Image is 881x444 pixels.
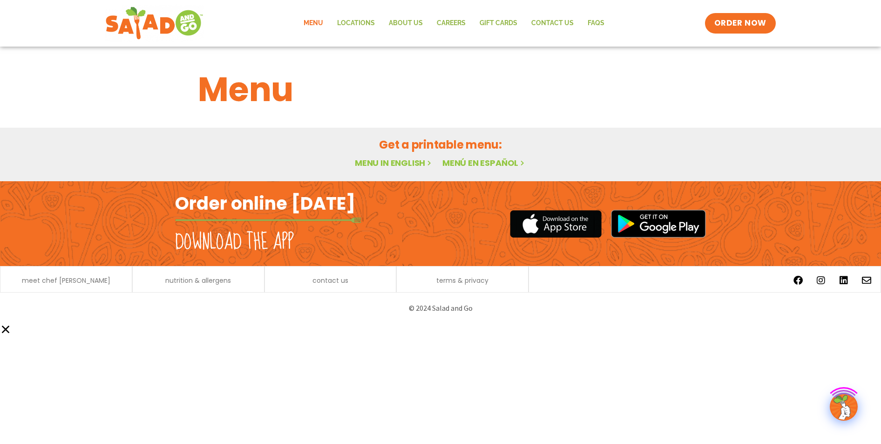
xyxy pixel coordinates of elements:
img: new-SAG-logo-768×292 [105,5,203,42]
a: Careers [430,13,473,34]
a: terms & privacy [436,277,488,284]
h2: Download the app [175,229,294,255]
a: Menu in English [355,157,433,169]
a: meet chef [PERSON_NAME] [22,277,110,284]
h1: Menu [198,64,683,115]
img: google_play [611,210,706,238]
a: Locations [330,13,382,34]
img: fork [175,218,361,223]
a: Menú en español [442,157,526,169]
a: FAQs [581,13,611,34]
a: About Us [382,13,430,34]
h2: Get a printable menu: [198,137,683,153]
p: © 2024 Salad and Go [180,302,701,314]
a: contact us [312,277,348,284]
img: appstore [510,209,602,239]
a: Contact Us [524,13,581,34]
a: ORDER NOW [705,13,776,34]
a: nutrition & allergens [165,277,231,284]
a: Menu [297,13,330,34]
a: GIFT CARDS [473,13,524,34]
nav: Menu [297,13,611,34]
span: ORDER NOW [714,18,766,29]
h2: Order online [DATE] [175,192,355,215]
